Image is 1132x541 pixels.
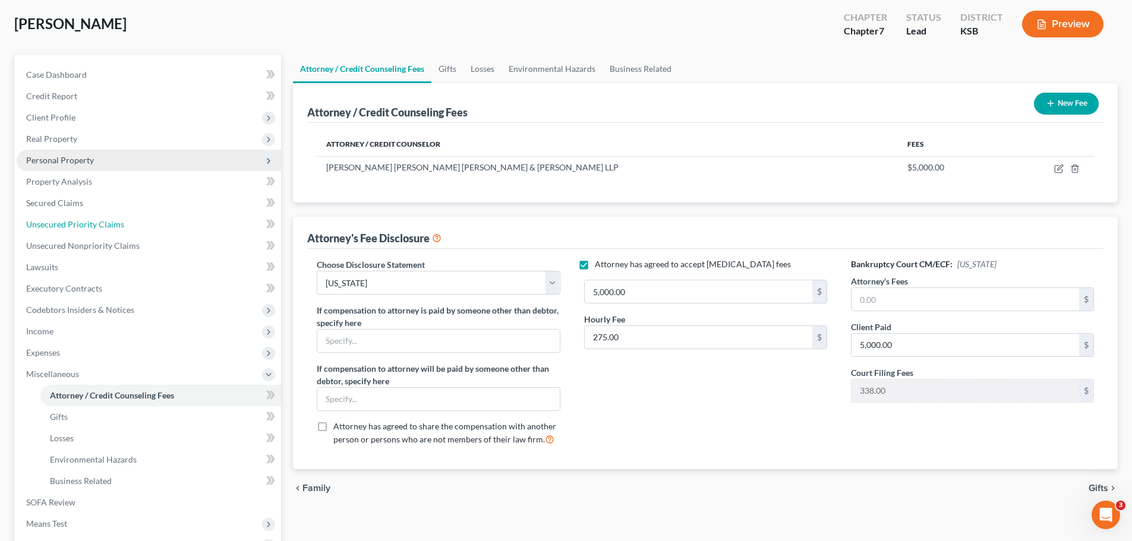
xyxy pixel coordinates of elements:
div: Attorney's Fee Disclosure [307,231,442,245]
span: Unsecured Nonpriority Claims [26,241,140,251]
span: Business Related [50,476,112,486]
input: Specify... [317,330,559,352]
span: Attorney / Credit Counseling Fees [50,390,174,400]
div: $ [1079,379,1093,402]
span: 7 [879,25,884,36]
i: chevron_right [1108,483,1118,493]
input: 0.00 [852,334,1079,356]
span: Means Test [26,518,67,529]
label: Court Filing Fees [851,366,913,379]
input: 0.00 [585,326,812,349]
span: [PERSON_NAME] [14,15,127,32]
span: Environmental Hazards [50,454,137,464]
a: Attorney / Credit Counseling Fees [293,55,431,83]
span: Secured Claims [26,198,83,208]
a: Secured Claims [17,192,281,214]
label: If compensation to attorney will be paid by someone other than debtor, specify here [317,362,560,387]
label: Hourly Fee [584,313,625,325]
a: Unsecured Nonpriority Claims [17,235,281,257]
label: Client Paid [851,321,891,333]
a: Executory Contracts [17,278,281,299]
span: [US_STATE] [957,259,997,269]
span: Family [302,483,330,493]
span: Attorney / Credit Counselor [326,140,440,148]
a: Business Related [603,55,679,83]
a: Environmental Hazards [40,449,281,470]
span: Expenses [26,347,60,357]
span: Codebtors Insiders & Notices [26,305,134,315]
span: Executory Contracts [26,283,102,293]
a: Gifts [40,406,281,428]
button: New Fee [1034,93,1099,115]
label: If compensation to attorney is paid by someone other than debtor, specify here [317,304,560,329]
span: Gifts [50,412,68,422]
a: Losses [463,55,502,83]
a: Losses [40,428,281,449]
a: Property Analysis [17,171,281,192]
div: Lead [906,24,941,38]
a: Gifts [431,55,463,83]
span: Income [26,326,53,336]
div: Status [906,11,941,24]
span: Fees [907,140,924,148]
div: $ [812,326,827,349]
iframe: Intercom live chat [1092,501,1120,529]
a: Lawsuits [17,257,281,278]
i: chevron_left [293,483,302,493]
span: Case Dashboard [26,69,87,80]
label: Attorney's Fees [851,275,908,287]
input: 0.00 [852,379,1079,402]
span: SOFA Review [26,497,75,507]
div: $ [812,280,827,303]
div: $ [1079,288,1093,311]
div: District [960,11,1003,24]
input: 0.00 [852,288,1079,311]
span: Unsecured Priority Claims [26,219,124,229]
span: 3 [1116,501,1125,510]
span: Losses [50,433,74,443]
span: Personal Property [26,155,94,165]
span: $5,000.00 [907,162,944,172]
span: Real Property [26,134,77,144]
span: Credit Report [26,91,77,101]
button: Gifts chevron_right [1089,483,1118,493]
h6: Bankruptcy Court CM/ECF: [851,258,1094,270]
a: Attorney / Credit Counseling Fees [40,385,281,406]
div: Chapter [844,11,887,24]
span: Property Analysis [26,176,92,186]
input: Specify... [317,388,559,410]
a: Case Dashboard [17,64,281,86]
div: Chapter [844,24,887,38]
span: Attorney has agreed to share the compensation with another person or persons who are not members ... [333,421,556,444]
input: 0.00 [585,280,812,303]
span: Miscellaneous [26,369,79,379]
div: $ [1079,334,1093,356]
span: Client Profile [26,112,75,122]
span: Lawsuits [26,262,58,272]
div: KSB [960,24,1003,38]
a: Environmental Hazards [502,55,603,83]
button: chevron_left Family [293,483,330,493]
a: SOFA Review [17,492,281,513]
a: Business Related [40,470,281,492]
button: Preview [1022,11,1103,37]
div: Attorney / Credit Counseling Fees [307,105,468,119]
a: Credit Report [17,86,281,107]
span: Gifts [1089,483,1108,493]
span: Attorney has agreed to accept [MEDICAL_DATA] fees [595,259,791,269]
label: Choose Disclosure Statement [317,258,425,271]
a: Unsecured Priority Claims [17,214,281,235]
span: [PERSON_NAME] [PERSON_NAME] [PERSON_NAME] & [PERSON_NAME] LLP [326,162,619,172]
